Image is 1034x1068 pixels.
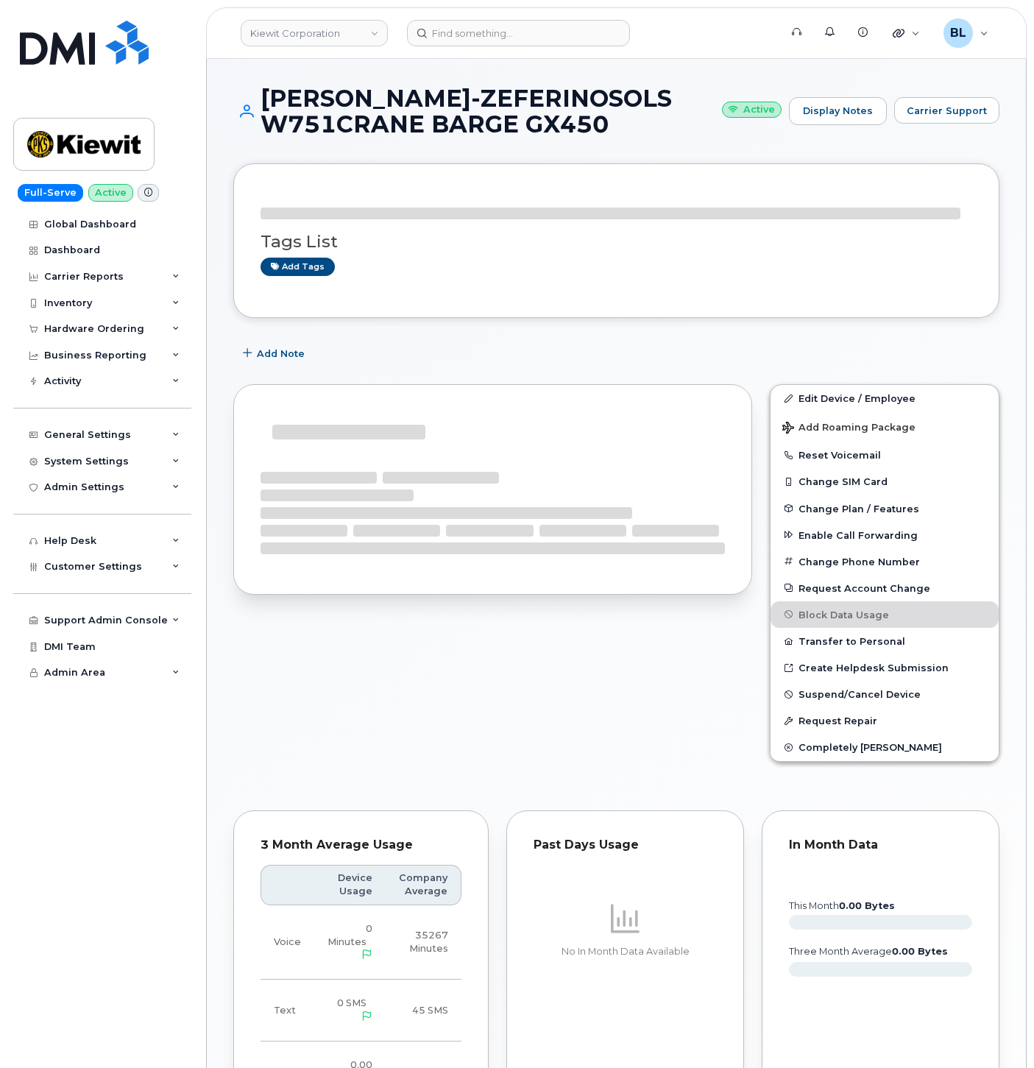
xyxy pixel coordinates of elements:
span: Add Roaming Package [782,422,916,436]
div: 3 Month Average Usage [261,838,461,852]
span: 0 Minutes [327,923,372,947]
a: Edit Device / Employee [771,385,999,411]
small: Active [722,102,782,119]
span: 0 SMS [337,997,366,1008]
tspan: 0.00 Bytes [892,946,948,957]
button: Suspend/Cancel Device [771,681,999,707]
button: Change Phone Number [771,548,999,575]
a: Display Notes [789,97,887,125]
td: Text [261,980,314,1042]
button: Carrier Support [894,97,999,124]
a: Create Helpdesk Submission [771,654,999,681]
text: three month average [788,946,948,957]
p: No In Month Data Available [534,945,717,958]
th: Company Average [386,865,461,905]
span: Completely [PERSON_NAME] [798,742,942,753]
td: Voice [261,905,314,980]
tspan: 0.00 Bytes [839,900,895,911]
span: Suspend/Cancel Device [798,689,921,700]
button: Change SIM Card [771,468,999,495]
span: Enable Call Forwarding [798,529,918,540]
button: Change Plan / Features [771,495,999,522]
a: Add tags [261,258,335,276]
h1: [PERSON_NAME]-ZEFERINOSOLS W751CRANE BARGE GX450 [233,85,782,137]
h3: Tags List [261,233,972,251]
span: Change Plan / Features [798,503,919,514]
div: Past Days Usage [534,838,717,852]
td: 35267 Minutes [386,905,461,980]
td: 45 SMS [386,980,461,1042]
button: Completely [PERSON_NAME] [771,734,999,760]
button: Request Repair [771,707,999,734]
button: Block Data Usage [771,601,999,628]
button: Request Account Change [771,575,999,601]
span: Carrier Support [907,104,987,118]
button: Add Roaming Package [771,411,999,442]
text: this month [788,900,895,911]
th: Device Usage [314,865,386,905]
button: Reset Voicemail [771,442,999,468]
div: In Month Data [789,838,972,852]
button: Enable Call Forwarding [771,522,999,548]
button: Transfer to Personal [771,628,999,654]
button: Add Note [233,340,317,367]
span: Add Note [257,347,305,361]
